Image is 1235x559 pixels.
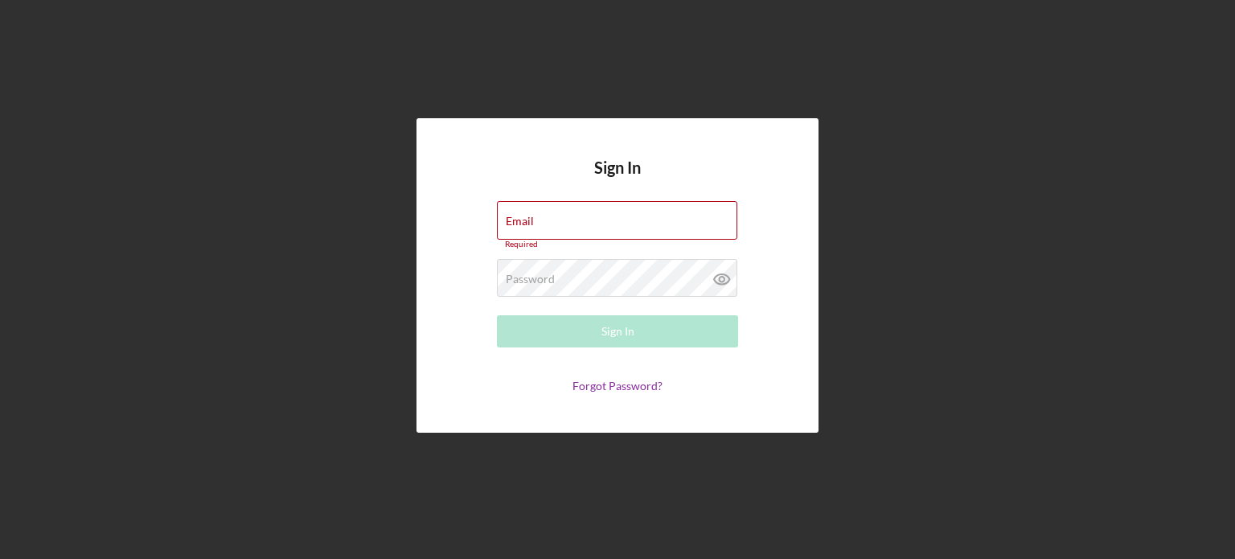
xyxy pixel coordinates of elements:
[506,273,555,286] label: Password
[497,240,738,249] div: Required
[572,379,663,393] a: Forgot Password?
[594,158,641,201] h4: Sign In
[506,215,534,228] label: Email
[601,315,634,347] div: Sign In
[497,315,738,347] button: Sign In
